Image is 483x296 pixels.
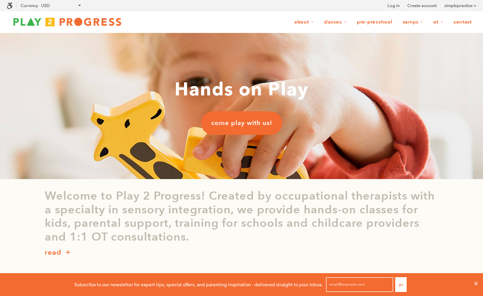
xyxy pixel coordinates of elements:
[407,2,437,9] a: Create account
[211,119,272,127] span: come play with us!
[201,111,282,135] a: come play with us!
[74,281,323,288] p: Subscribe to our newsletter for expert tips, special offers, and parenting inspiration - delivere...
[429,16,448,29] a: OT
[7,15,128,29] img: Play2Progress logo
[320,16,351,29] a: Classes
[449,16,476,29] a: Contact
[45,247,61,258] p: read
[45,189,438,244] p: Welcome to Play 2 Progress! Created by occupational therapists with a specialty in sensory integr...
[352,16,397,29] a: Pre-Preschool
[444,2,476,9] a: simplepractice >
[290,16,318,29] a: About
[21,3,38,8] label: Currency
[387,2,400,9] a: Log in
[398,16,428,29] a: Camps
[326,277,393,292] input: email@example.com
[395,277,407,292] button: Go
